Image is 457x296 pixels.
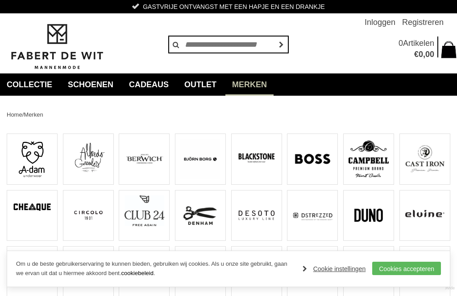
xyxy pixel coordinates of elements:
[414,50,419,59] span: €
[175,190,226,241] a: DENHAM
[343,190,394,241] a: Duno
[178,73,223,96] a: Outlet
[7,111,22,118] a: Home
[349,139,389,179] img: Campbell
[237,139,277,179] img: Blackstone
[399,39,403,48] span: 0
[293,195,333,235] img: Dstrezzed
[121,270,154,276] a: cookiebeleid
[287,190,338,241] a: Dstrezzed
[399,190,450,241] a: ELVINE
[24,111,43,118] a: Merken
[22,111,24,118] span: /
[122,73,175,96] a: Cadeaus
[343,134,394,185] a: Campbell
[63,190,114,241] a: Circolo
[399,134,450,185] a: CAST IRON
[180,139,220,179] img: BJÖRN BORG
[405,195,445,235] img: ELVINE
[125,139,165,179] img: Berwich
[231,190,282,241] a: Desoto
[16,260,294,278] p: Om u de beste gebruikerservaring te kunnen bieden, gebruiken wij cookies. Als u onze site gebruik...
[237,195,277,235] img: Desoto
[68,139,108,174] img: Alfredo Gonzales
[12,139,52,179] img: A-DAM
[61,73,120,96] a: Schoenen
[180,195,220,235] img: DENHAM
[293,139,333,179] img: BOSS
[175,134,226,185] a: BJÖRN BORG
[7,190,58,241] a: Cheaque
[365,13,395,31] a: Inloggen
[12,195,52,219] img: Cheaque
[63,134,114,185] a: Alfredo Gonzales
[303,262,366,276] a: Cookie instellingen
[125,195,165,227] img: Club 24
[402,13,444,31] a: Registreren
[372,262,441,275] a: Cookies accepteren
[225,73,274,96] a: Merken
[7,23,107,71] img: Fabert de Wit
[403,39,434,48] span: Artikelen
[423,50,425,59] span: ,
[287,134,338,185] a: BOSS
[68,195,108,235] img: Circolo
[349,195,389,235] img: Duno
[7,134,58,185] a: A-DAM
[119,134,170,185] a: Berwich
[425,50,434,59] span: 00
[419,50,423,59] span: 0
[405,139,445,179] img: CAST IRON
[119,190,170,241] a: Club 24
[231,134,282,185] a: Blackstone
